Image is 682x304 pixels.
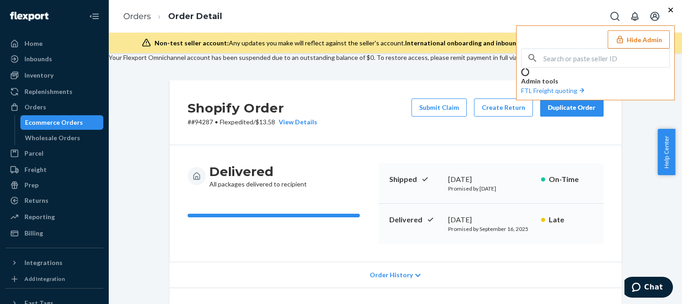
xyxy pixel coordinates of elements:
[5,210,103,224] a: Reporting
[24,103,46,112] div: Orders
[658,129,675,175] button: Help Center
[24,71,53,80] div: Inventory
[116,3,229,30] ol: breadcrumbs
[85,7,103,25] button: Close Navigation
[20,131,104,145] a: Wholesale Orders
[20,115,104,130] a: Ecommerce Orders
[5,84,103,99] a: Replenishments
[5,100,103,114] a: Orders
[521,87,586,94] a: FTL Freight quoting
[5,36,103,51] a: Home
[389,215,441,225] p: Delivered
[5,274,103,284] a: Add Integration
[5,68,103,83] a: Inventory
[24,258,63,267] div: Integrations
[624,277,673,299] iframe: Opens a widget where you can chat to one of our agents
[24,54,52,64] div: Inbounds
[188,118,317,127] p: # #94287 / $13.58
[448,215,534,225] div: [DATE]
[24,165,47,174] div: Freight
[370,270,413,279] span: Order History
[389,174,441,185] p: Shipped
[5,193,103,208] a: Returns
[24,275,65,283] div: Add Integration
[606,7,624,25] button: Open Search Box
[411,98,467,117] button: Submit Claim
[215,118,218,126] span: •
[474,98,533,117] button: Create Return
[24,212,55,221] div: Reporting
[24,87,73,96] div: Replenishments
[540,98,604,117] button: Duplicate Order
[5,52,103,66] a: Inbounds
[123,11,151,21] a: Orders
[549,174,593,185] p: On-Time
[521,77,670,86] p: Admin tools
[5,146,103,161] a: Parcel
[24,229,43,238] div: Billing
[24,181,39,190] div: Prep
[448,174,534,185] div: [DATE]
[155,39,640,48] div: Any updates you make will reflect against the seller's account.
[448,225,534,233] p: Promised by September 16, 2025
[24,149,44,158] div: Parcel
[405,39,640,47] span: International onboarding and inbounding may not work during impersonation.
[10,12,48,21] img: Flexport logo
[548,103,596,112] div: Duplicate Order
[209,163,307,189] div: All packages delivered to recipient
[24,196,48,205] div: Returns
[5,162,103,177] a: Freight
[608,30,670,49] button: Hide Admin
[155,39,229,47] span: Non-test seller account:
[5,178,103,192] a: Prep
[220,118,253,126] span: Flexpedited
[646,7,664,25] button: Open account menu
[188,98,317,118] h2: Shopify Order
[543,49,669,67] input: Search or paste seller ID
[549,215,593,225] p: Late
[24,39,43,48] div: Home
[5,255,103,270] button: Integrations
[209,163,307,180] h3: Delivered
[275,118,317,127] button: View Details
[109,53,682,62] p: Your Flexport Omnichannel account has been suspended due to an outstanding balance of $ 0 . To re...
[25,118,83,127] div: Ecommerce Orders
[25,133,80,142] div: Wholesale Orders
[626,7,644,25] button: Open notifications
[5,226,103,240] a: Billing
[448,185,534,192] p: Promised by [DATE]
[168,11,222,21] a: Order Detail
